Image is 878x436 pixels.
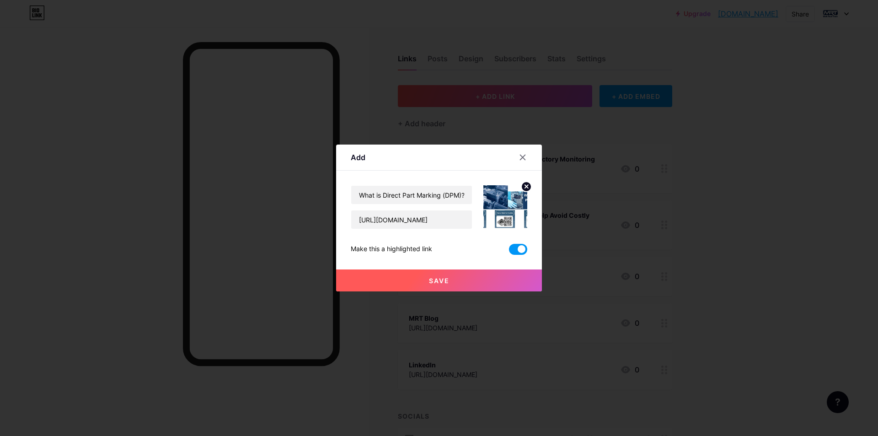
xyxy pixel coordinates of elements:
div: Make this a highlighted link [351,244,432,255]
div: Add [351,152,365,163]
input: Title [351,186,472,204]
img: link_thumbnail [483,185,527,229]
button: Save [336,269,542,291]
span: Save [429,277,450,285]
input: URL [351,210,472,229]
